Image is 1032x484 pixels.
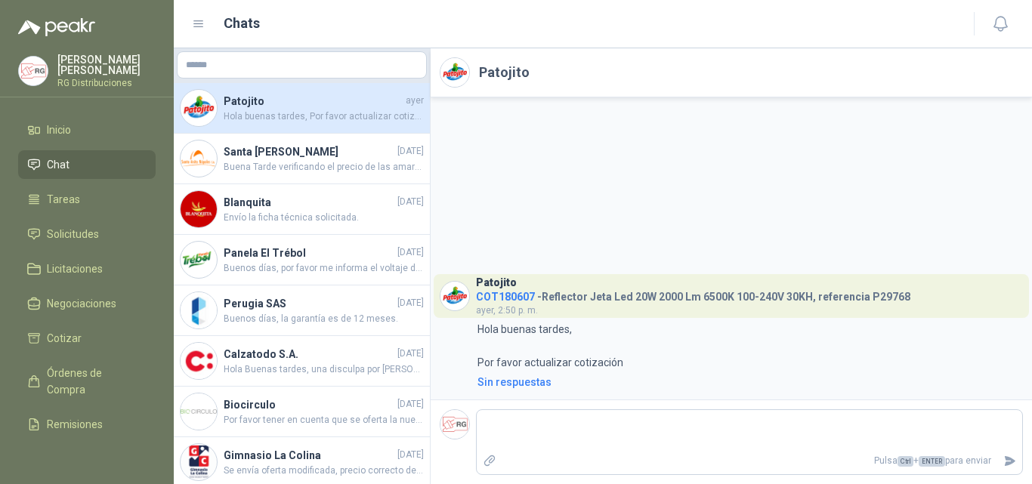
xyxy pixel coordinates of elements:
img: Company Logo [181,343,217,379]
h4: Calzatodo S.A. [224,346,394,362]
a: Órdenes de Compra [18,359,156,404]
img: Company Logo [181,292,217,328]
span: Por favor tener en cuenta que se oferta la nueva lampara que se está utilizando, la lampara LED 1... [224,413,424,427]
span: ayer, 2:50 p. m. [476,305,538,316]
h4: Perugia SAS [224,295,394,312]
span: Remisiones [47,416,103,433]
a: Company LogoPerugia SAS[DATE]Buenos días, la garantía es de 12 meses. [174,285,430,336]
h1: Chats [224,13,260,34]
span: [DATE] [397,448,424,462]
img: Company Logo [19,57,48,85]
a: Company LogoPatojitoayerHola buenas tardes, Por favor actualizar cotización [174,83,430,134]
span: [DATE] [397,245,424,260]
span: Solicitudes [47,226,99,242]
h4: - Reflector Jeta Led 20W 2000 Lm 6500K 100-240V 30KH, referencia P29768 [476,287,910,301]
a: Configuración [18,445,156,473]
span: Licitaciones [47,260,103,277]
span: Envío la ficha técnica solicitada. [224,211,424,225]
a: Company LogoSanta [PERSON_NAME][DATE]Buena Tarde verificando el precio de las amarras, se ofertar... [174,134,430,184]
span: Órdenes de Compra [47,365,141,398]
img: Company Logo [181,393,217,430]
button: Enviar [997,448,1022,474]
span: Se envía oferta modificada, precio correcto del par. [224,464,424,478]
img: Company Logo [181,191,217,227]
a: Solicitudes [18,220,156,248]
span: [DATE] [397,397,424,412]
a: Company LogoPanela El Trébol[DATE]Buenos días, por favor me informa el voltaje de la bobina [174,235,430,285]
span: Buenos días, la garantía es de 12 meses. [224,312,424,326]
a: Company LogoBiocirculo[DATE]Por favor tener en cuenta que se oferta la nueva lampara que se está ... [174,387,430,437]
h2: Patojito [479,62,530,83]
span: Buenos días, por favor me informa el voltaje de la bobina [224,261,424,276]
img: Company Logo [440,58,469,87]
span: Tareas [47,191,80,208]
span: Cotizar [47,330,82,347]
div: Sin respuestas [477,374,552,390]
span: ENTER [919,456,945,467]
label: Adjuntar archivos [477,448,502,474]
h4: Santa [PERSON_NAME] [224,143,394,160]
img: Logo peakr [18,18,95,36]
a: Company LogoCalzatodo S.A.[DATE]Hola Buenas tardes, una disculpa por [PERSON_NAME], el día lunes ... [174,336,430,387]
a: Cotizar [18,324,156,353]
a: Company LogoBlanquita[DATE]Envío la ficha técnica solicitada. [174,184,430,235]
h4: Biocirculo [224,396,394,413]
img: Company Logo [440,282,469,310]
span: Negociaciones [47,295,116,312]
img: Company Logo [181,444,217,480]
img: Company Logo [440,410,469,439]
h3: Patojito [476,279,517,287]
a: Inicio [18,116,156,144]
span: Hola Buenas tardes, una disculpa por [PERSON_NAME], el día lunes estaremos realizando la entrega. [224,362,424,377]
p: [PERSON_NAME] [PERSON_NAME] [57,54,156,76]
a: Licitaciones [18,254,156,283]
span: Ctrl [898,456,913,467]
span: [DATE] [397,195,424,209]
h4: Gimnasio La Colina [224,447,394,464]
span: Hola buenas tardes, Por favor actualizar cotización [224,109,424,124]
span: ayer [406,94,424,108]
span: Chat [47,156,70,173]
span: Inicio [47,122,71,138]
a: Chat [18,150,156,179]
img: Company Logo [181,140,217,177]
h4: Panela El Trébol [224,245,394,261]
a: Sin respuestas [474,374,1023,390]
p: RG Distribuciones [57,79,156,88]
span: COT180607 [476,291,535,303]
a: Tareas [18,185,156,214]
a: Remisiones [18,410,156,439]
span: Buena Tarde verificando el precio de las amarras, se ofertaron por unidad y no por paquete el paq... [224,160,424,174]
h4: Patojito [224,93,403,109]
h4: Blanquita [224,194,394,211]
img: Company Logo [181,242,217,278]
span: [DATE] [397,144,424,159]
a: Negociaciones [18,289,156,318]
img: Company Logo [181,90,217,126]
p: Hola buenas tardes, Por favor actualizar cotización [477,321,623,371]
p: Pulsa + para enviar [502,448,998,474]
span: [DATE] [397,347,424,361]
span: [DATE] [397,296,424,310]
